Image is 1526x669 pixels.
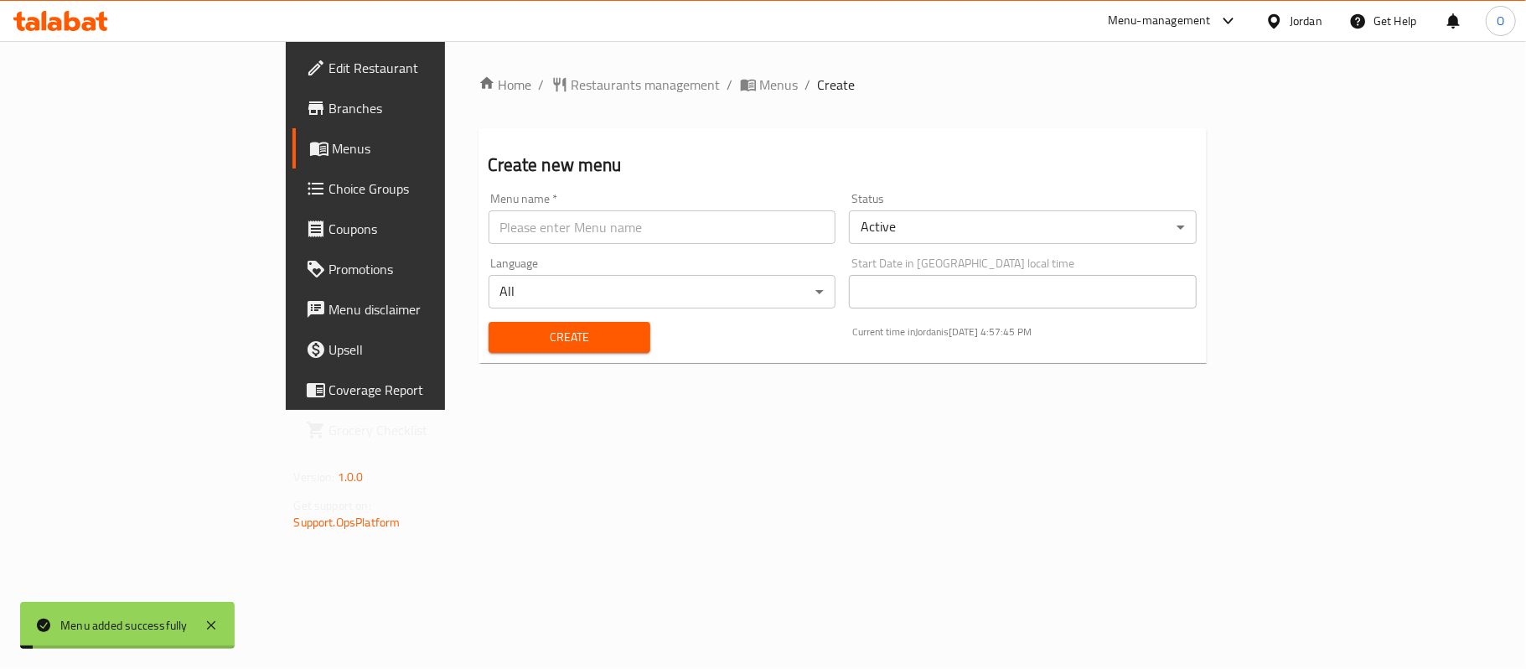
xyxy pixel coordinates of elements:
nav: breadcrumb [478,75,1208,95]
div: Active [849,210,1197,244]
a: Promotions [292,249,541,289]
span: Menus [760,75,799,95]
span: Coupons [329,219,527,239]
li: / [539,75,545,95]
a: Support.OpsPlatform [294,511,401,533]
span: Create [818,75,856,95]
a: Menu disclaimer [292,289,541,329]
div: Menu-management [1108,11,1211,31]
span: Choice Groups [329,179,527,199]
span: Promotions [329,259,527,279]
span: Coverage Report [329,380,527,400]
span: Get support on: [294,495,371,516]
input: Please enter Menu name [489,210,836,244]
li: / [727,75,733,95]
a: Choice Groups [292,169,541,209]
a: Coverage Report [292,370,541,410]
button: Create [489,322,650,353]
a: Menus [740,75,799,95]
div: All [489,275,836,309]
a: Coupons [292,209,541,249]
span: Menus [333,138,527,158]
span: Create [502,327,637,348]
div: Jordan [1290,12,1322,30]
span: 1.0.0 [338,466,364,488]
span: Branches [329,98,527,118]
span: Version: [294,466,335,488]
li: / [805,75,811,95]
div: Menu added successfully [60,616,188,635]
a: Edit Restaurant [292,48,541,88]
a: Grocery Checklist [292,410,541,450]
a: Upsell [292,329,541,370]
span: Edit Restaurant [329,58,527,78]
span: O [1497,12,1504,30]
a: Branches [292,88,541,128]
span: Menu disclaimer [329,299,527,319]
a: Restaurants management [551,75,721,95]
span: Upsell [329,340,527,360]
a: Menus [292,128,541,169]
h2: Create new menu [489,153,1198,178]
span: Restaurants management [572,75,721,95]
span: Grocery Checklist [329,420,527,440]
p: Current time in Jordan is [DATE] 4:57:45 PM [853,324,1198,340]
